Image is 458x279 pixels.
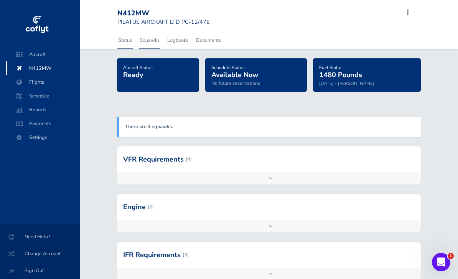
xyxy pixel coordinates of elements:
a: Documents [195,32,222,49]
small: [DATE] - [PERSON_NAME] [319,80,374,86]
span: Reports [14,103,72,117]
a: There are 4 squawks. [125,123,173,130]
span: 1 [448,253,454,259]
iframe: Intercom live chat [432,253,450,271]
span: Aircraft Status [123,64,153,71]
span: N412MW [14,61,72,75]
a: Status [117,32,133,49]
a: Schedule StatusAvailable Now [211,62,258,80]
span: 1480 Pounds [319,70,362,79]
span: Schedule Status [211,64,245,71]
img: coflyt logo [24,13,49,36]
a: Squawks [139,32,160,49]
a: Logbooks [166,32,189,49]
div: N412MW [117,9,209,18]
span: Schedule [14,89,72,103]
span: Flights [14,75,72,89]
span: Aircraft [14,48,72,61]
span: Available Now [211,70,258,79]
span: Change Account [9,247,71,261]
span: Need Help? [9,230,71,244]
span: Ready [123,70,143,79]
span: Payments [14,117,72,130]
span: No future reservations [211,80,260,87]
span: Settings [14,130,72,144]
small: PILATUS AIRCRAFT LTD PC-12/47E [117,18,209,26]
span: Sign Out [9,264,71,277]
span: Fuel Status [319,64,343,71]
